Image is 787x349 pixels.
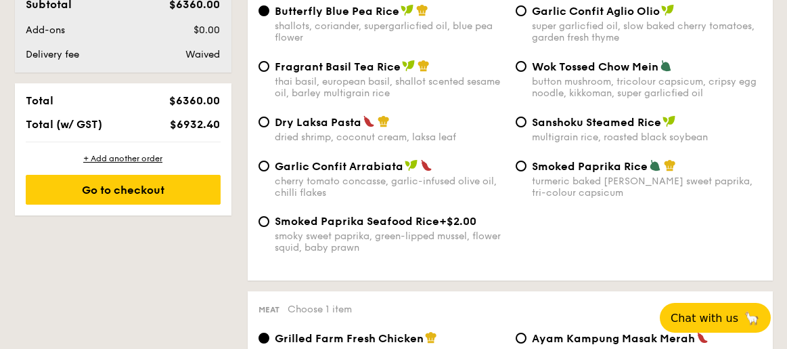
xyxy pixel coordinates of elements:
span: Butterfly Blue Pea Rice [275,5,399,18]
input: Grilled Farm Fresh ChickenIndian inspired cajun chicken thigh, charred broccoli, slow baked cherr... [258,333,269,344]
img: icon-vegetarian.fe4039eb.svg [649,159,661,171]
span: Ayam Kampung Masak Merah [532,332,695,345]
div: dried shrimp, coconut cream, laksa leaf [275,131,505,143]
div: turmeric baked [PERSON_NAME] sweet paprika, tri-colour capsicum [532,176,762,199]
img: icon-chef-hat.a58ddaea.svg [664,159,676,171]
input: Wok Tossed Chow Meinbutton mushroom, tricolour capsicum, cripsy egg noodle, kikkoman, super garli... [516,61,526,72]
span: Wok Tossed Chow Mein [532,60,658,73]
img: icon-vegan.f8ff3823.svg [401,4,414,16]
span: Dry Laksa Pasta [275,116,361,129]
img: icon-chef-hat.a58ddaea.svg [418,60,430,72]
span: Waived [185,49,220,60]
img: icon-vegetarian.fe4039eb.svg [660,60,672,72]
img: icon-chef-hat.a58ddaea.svg [378,115,390,127]
span: Total (w/ GST) [26,118,102,131]
span: Grilled Farm Fresh Chicken [275,332,424,345]
span: Add-ons [26,24,65,36]
img: icon-spicy.37a8142b.svg [363,115,375,127]
input: Fragrant Basil Tea Ricethai basil, european basil, shallot scented sesame oil, barley multigrain ... [258,61,269,72]
span: $6360.00 [169,94,220,107]
input: Smoked Paprika Seafood Rice+$2.00smoky sweet paprika, green-lipped mussel, flower squid, baby prawn [258,216,269,227]
span: Meat [258,305,279,314]
div: Go to checkout [26,175,221,205]
span: 🦙 [744,310,760,326]
img: icon-vegan.f8ff3823.svg [661,4,675,16]
input: Garlic Confit Arrabiatacherry tomato concasse, garlic-infused olive oil, chilli flakes [258,161,269,171]
span: $6932.40 [170,118,220,131]
img: icon-spicy.37a8142b.svg [420,159,432,171]
img: icon-spicy.37a8142b.svg [696,331,709,344]
span: Total [26,94,53,107]
span: Delivery fee [26,49,79,60]
span: +$2.00 [439,215,476,228]
img: icon-chef-hat.a58ddaea.svg [425,331,437,344]
button: Chat with us🦙 [660,303,771,333]
span: Fragrant Basil Tea Rice [275,60,401,73]
img: icon-vegan.f8ff3823.svg [402,60,415,72]
div: multigrain rice, roasted black soybean [532,131,762,143]
div: + Add another order [26,153,221,164]
img: icon-vegan.f8ff3823.svg [662,115,676,127]
input: Dry Laksa Pastadried shrimp, coconut cream, laksa leaf [258,117,269,127]
span: Choose 1 item [288,304,352,315]
input: Smoked Paprika Riceturmeric baked [PERSON_NAME] sweet paprika, tri-colour capsicum [516,161,526,171]
span: Garlic Confit Aglio Olio [532,5,660,18]
div: cherry tomato concasse, garlic-infused olive oil, chilli flakes [275,176,505,199]
span: Smoked Paprika Seafood Rice [275,215,439,228]
img: icon-vegan.f8ff3823.svg [405,159,418,171]
div: button mushroom, tricolour capsicum, cripsy egg noodle, kikkoman, super garlicfied oil [532,76,762,99]
div: super garlicfied oil, slow baked cherry tomatoes, garden fresh thyme [532,20,762,43]
input: Garlic Confit Aglio Oliosuper garlicfied oil, slow baked cherry tomatoes, garden fresh thyme [516,5,526,16]
span: $0.00 [194,24,220,36]
div: smoky sweet paprika, green-lipped mussel, flower squid, baby prawn [275,230,505,253]
span: Chat with us [671,312,738,325]
img: icon-chef-hat.a58ddaea.svg [416,4,428,16]
input: Butterfly Blue Pea Riceshallots, coriander, supergarlicfied oil, blue pea flower [258,5,269,16]
input: Sanshoku Steamed Ricemultigrain rice, roasted black soybean [516,117,526,127]
span: Sanshoku Steamed Rice [532,116,661,129]
span: Smoked Paprika Rice [532,160,648,173]
div: shallots, coriander, supergarlicfied oil, blue pea flower [275,20,505,43]
input: Ayam Kampung Masak Merah24 hour marinated boneless chicken, lemongrass and lime leaf scented samb... [516,333,526,344]
span: Garlic Confit Arrabiata [275,160,403,173]
div: thai basil, european basil, shallot scented sesame oil, barley multigrain rice [275,76,505,99]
